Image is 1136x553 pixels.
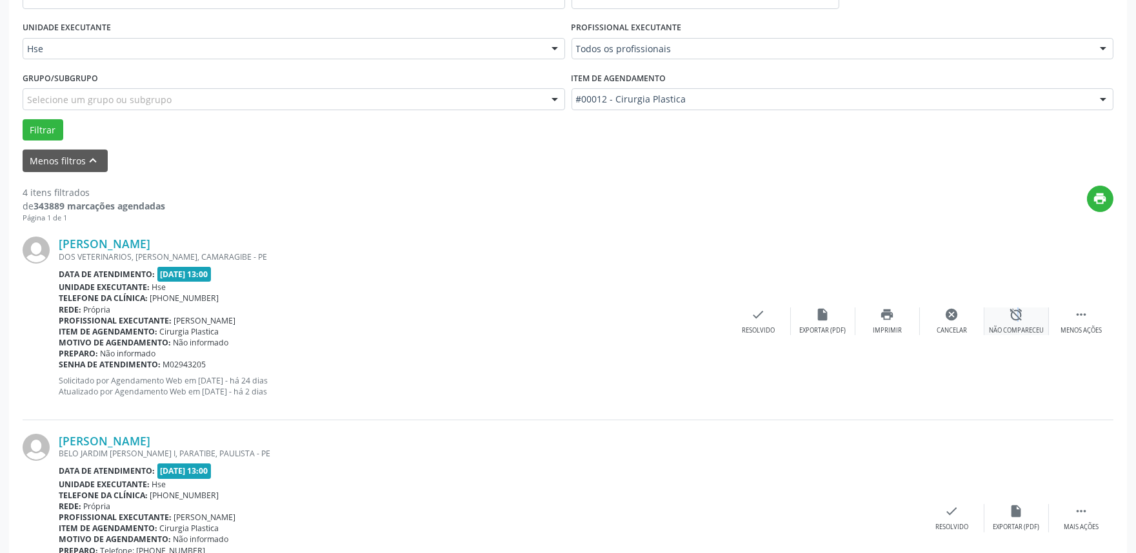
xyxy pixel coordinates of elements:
[150,293,219,304] span: [PHONE_NUMBER]
[59,490,148,501] b: Telefone da clínica:
[59,337,171,348] b: Motivo de agendamento:
[572,68,666,88] label: Item de agendamento
[800,326,846,335] div: Exportar (PDF)
[59,359,161,370] b: Senha de atendimento:
[59,237,150,251] a: [PERSON_NAME]
[59,348,98,359] b: Preparo:
[174,534,229,545] span: Não informado
[59,326,157,337] b: Item de agendamento:
[23,18,111,38] label: UNIDADE EXECUTANTE
[23,186,165,199] div: 4 itens filtrados
[1074,307,1088,322] i: 
[59,523,157,534] b: Item de agendamento:
[945,307,959,322] i: cancel
[59,534,171,545] b: Motivo de agendamento:
[84,501,111,512] span: Própria
[23,213,165,224] div: Página 1 de 1
[23,68,98,88] label: Grupo/Subgrupo
[174,315,236,326] span: [PERSON_NAME]
[1010,307,1024,322] i: alarm_off
[873,326,902,335] div: Imprimir
[576,43,1088,55] span: Todos os profissionais
[59,269,155,280] b: Data de atendimento:
[59,512,172,523] b: Profissional executante:
[993,523,1040,532] div: Exportar (PDF)
[59,251,726,262] div: DOS VETERINARIOS, [PERSON_NAME], CAMARAGIBE - PE
[152,479,166,490] span: Hse
[101,348,156,359] span: Não informado
[1087,186,1113,212] button: print
[59,293,148,304] b: Telefone da clínica:
[576,93,1088,106] span: #00012 - Cirurgia Plastica
[27,43,539,55] span: Hse
[59,315,172,326] b: Profissional executante:
[881,307,895,322] i: print
[160,326,219,337] span: Cirurgia Plastica
[59,304,81,315] b: Rede:
[1074,504,1088,518] i: 
[23,434,50,461] img: img
[23,237,50,264] img: img
[174,337,229,348] span: Não informado
[86,153,101,168] i: keyboard_arrow_up
[935,523,968,532] div: Resolvido
[59,434,150,448] a: [PERSON_NAME]
[752,307,766,322] i: check
[572,18,682,38] label: PROFISSIONAL EXECUTANTE
[23,150,108,172] button: Menos filtroskeyboard_arrow_up
[23,199,165,213] div: de
[816,307,830,322] i: insert_drive_file
[152,282,166,293] span: Hse
[157,463,212,478] span: [DATE] 13:00
[59,465,155,476] b: Data de atendimento:
[59,501,81,512] b: Rede:
[174,512,236,523] span: [PERSON_NAME]
[23,119,63,141] button: Filtrar
[945,504,959,518] i: check
[150,490,219,501] span: [PHONE_NUMBER]
[59,448,920,459] div: BELO JARDIM [PERSON_NAME] I, PARATIBE, PAULISTA - PE
[59,282,150,293] b: Unidade executante:
[84,304,111,315] span: Própria
[27,93,172,106] span: Selecione um grupo ou subgrupo
[160,523,219,534] span: Cirurgia Plastica
[1064,523,1099,532] div: Mais ações
[937,326,967,335] div: Cancelar
[34,200,165,212] strong: 343889 marcações agendadas
[59,375,726,397] p: Solicitado por Agendamento Web em [DATE] - há 24 dias Atualizado por Agendamento Web em [DATE] - ...
[59,479,150,490] b: Unidade executante:
[1061,326,1102,335] div: Menos ações
[742,326,775,335] div: Resolvido
[157,267,212,282] span: [DATE] 13:00
[1093,191,1108,206] i: print
[1010,504,1024,518] i: insert_drive_file
[989,326,1044,335] div: Não compareceu
[163,359,206,370] span: M02943205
